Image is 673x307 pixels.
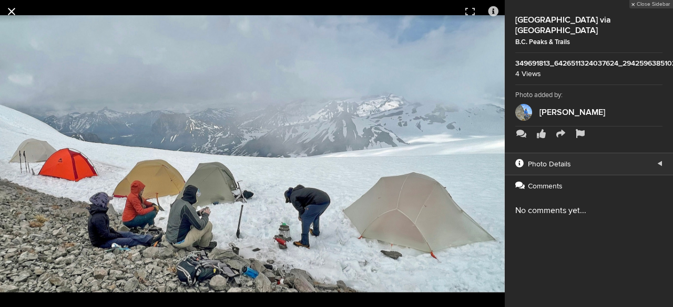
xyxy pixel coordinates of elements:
a: Comments [512,129,531,140]
a: Report as inappropriate [572,129,589,140]
div: Photo added by: [515,90,662,100]
h2: Comments [515,181,662,192]
img: Andrew [515,104,532,121]
span: 4 Views [515,69,541,78]
h2: Photo Details [515,158,662,170]
p: No comments yet... [515,204,662,217]
a: Like [533,129,550,140]
span: 349691813_6426511324037624_2942596385102823331_n [515,58,662,69]
a: Share [552,129,569,140]
span: [GEOGRAPHIC_DATA] via [GEOGRAPHIC_DATA] [515,15,611,36]
a: B.C. Peaks & Trails [515,38,570,46]
a: [PERSON_NAME] [539,107,605,118]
